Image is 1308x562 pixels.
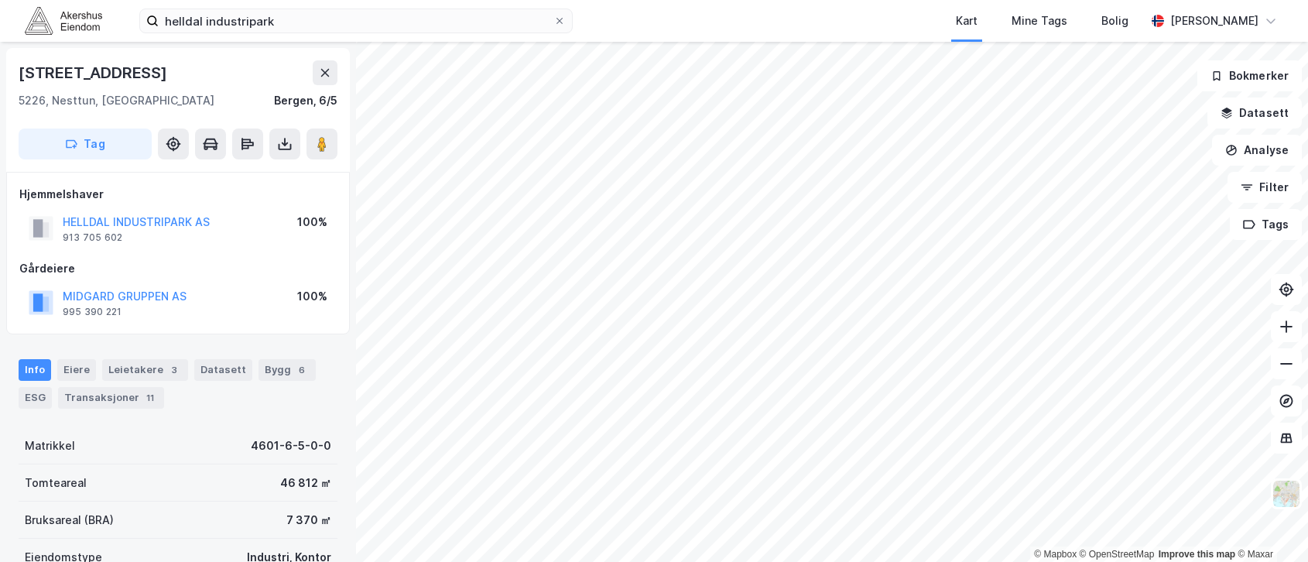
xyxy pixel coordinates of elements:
[159,9,553,33] input: Søk på adresse, matrikkel, gårdeiere, leietakere eller personer
[1197,60,1302,91] button: Bokmerker
[19,259,337,278] div: Gårdeiere
[19,387,52,409] div: ESG
[1231,488,1308,562] iframe: Chat Widget
[297,213,327,231] div: 100%
[1170,12,1258,30] div: [PERSON_NAME]
[63,306,122,318] div: 995 390 221
[1228,172,1302,203] button: Filter
[274,91,337,110] div: Bergen, 6/5
[19,359,51,381] div: Info
[102,359,188,381] div: Leietakere
[1101,12,1128,30] div: Bolig
[58,387,164,409] div: Transaksjoner
[1230,209,1302,240] button: Tags
[19,91,214,110] div: 5226, Nesttun, [GEOGRAPHIC_DATA]
[251,437,331,455] div: 4601-6-5-0-0
[166,362,182,378] div: 3
[63,231,122,244] div: 913 705 602
[1159,549,1235,560] a: Improve this map
[297,287,327,306] div: 100%
[1207,98,1302,129] button: Datasett
[25,7,102,34] img: akershus-eiendom-logo.9091f326c980b4bce74ccdd9f866810c.svg
[194,359,252,381] div: Datasett
[1212,135,1302,166] button: Analyse
[25,437,75,455] div: Matrikkel
[25,511,114,529] div: Bruksareal (BRA)
[280,474,331,492] div: 46 812 ㎡
[286,511,331,529] div: 7 370 ㎡
[57,359,96,381] div: Eiere
[1012,12,1067,30] div: Mine Tags
[1272,479,1301,509] img: Z
[956,12,978,30] div: Kart
[1080,549,1155,560] a: OpenStreetMap
[19,129,152,159] button: Tag
[19,185,337,204] div: Hjemmelshaver
[25,474,87,492] div: Tomteareal
[1231,488,1308,562] div: Kontrollprogram for chat
[259,359,316,381] div: Bygg
[142,390,158,406] div: 11
[1034,549,1077,560] a: Mapbox
[294,362,310,378] div: 6
[19,60,170,85] div: [STREET_ADDRESS]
